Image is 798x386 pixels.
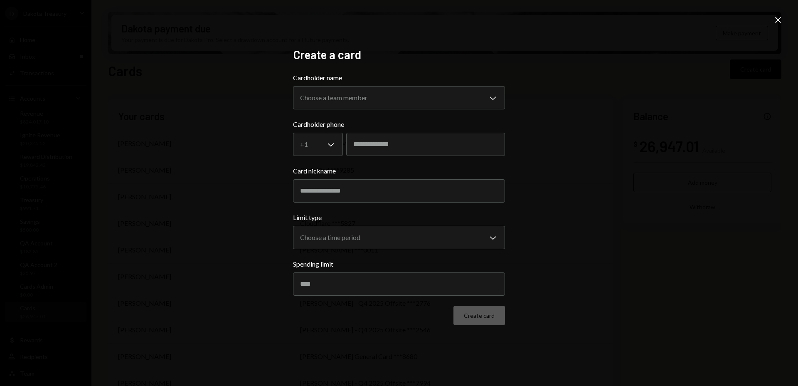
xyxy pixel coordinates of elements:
label: Spending limit [293,259,505,269]
button: Limit type [293,226,505,249]
label: Limit type [293,213,505,223]
label: Cardholder phone [293,119,505,129]
h2: Create a card [293,47,505,63]
label: Card nickname [293,166,505,176]
button: Cardholder name [293,86,505,109]
label: Cardholder name [293,73,505,83]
